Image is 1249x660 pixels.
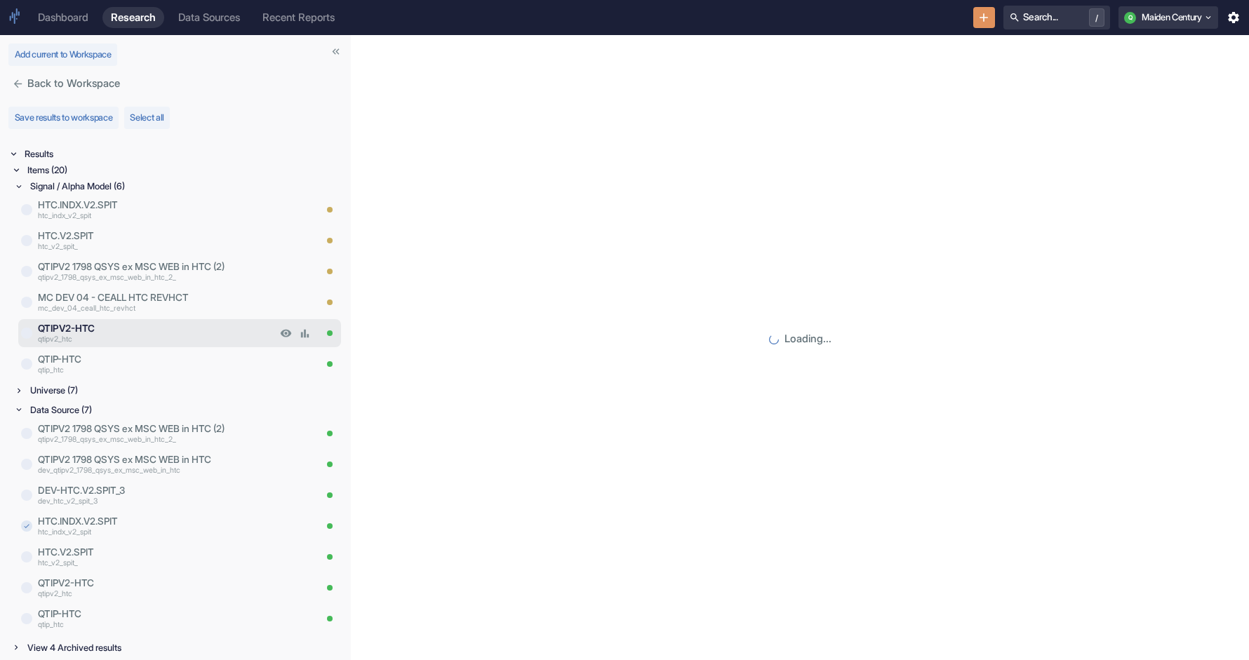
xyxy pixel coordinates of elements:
[27,402,342,418] div: Data Source (7)
[38,273,314,284] p: qtipv2_1798_qsys_ex_msc_web_in_htc_2_
[38,422,314,436] p: QTIPV2 1798 QSYS ex MSC WEB in HTC (2)
[38,607,314,631] a: QTIP-HTCqtip_htc
[178,11,240,24] div: Data Sources
[38,242,314,253] p: htc_v2_spit_
[38,483,314,497] p: DEV-HTC.V2.SPIT_3
[38,321,276,345] a: QTIPV2-HTCqtipv2_htc
[326,42,345,61] button: Collapse Sidebar
[295,324,314,343] a: View Analysis
[38,558,314,569] p: htc_v2_spit_
[38,576,314,590] p: QTIPV2-HTC
[170,7,248,28] a: Data Sources
[38,588,314,600] p: qtipv2_htc
[38,321,276,335] p: QTIPV2-HTC
[124,107,171,129] button: Select all
[38,545,314,569] a: HTC.V2.SPIThtc_v2_spit_
[973,7,995,29] button: New Resource
[1003,6,1110,29] button: Search.../
[38,211,314,222] p: htc_indx_v2_spit
[27,382,342,398] div: Universe (7)
[111,11,156,24] div: Research
[38,352,314,366] p: QTIP-HTC
[38,576,314,600] a: QTIPV2-HTCqtipv2_htc
[38,483,314,507] a: DEV-HTC.V2.SPIT_3dev_htc_v2_spit_3
[22,146,342,162] div: Results
[38,365,314,377] p: qtip_htc
[29,7,97,28] a: Dashboard
[38,514,314,528] p: HTC.INDX.V2.SPIT
[38,290,314,304] p: MC DEV 04 - CEALL HTC REVHCT
[38,607,314,621] p: QTIP-HTC
[1118,6,1218,29] button: QMaiden Century
[8,74,27,93] button: close
[38,229,314,243] p: HTC.V2.SPIT
[38,452,314,476] a: QTIPV2 1798 QSYS ex MSC WEB in HTCdev_qtipv2_1798_qsys_ex_msc_web_in_htc
[38,434,314,445] p: qtipv2_1798_qsys_ex_msc_web_in_htc_2_
[102,7,164,28] a: Research
[38,465,314,476] p: dev_qtipv2_1798_qsys_ex_msc_web_in_htc
[254,7,343,28] a: Recent Reports
[38,260,314,283] a: QTIPV2 1798 QSYS ex MSC WEB in HTC (2)qtipv2_1798_qsys_ex_msc_web_in_htc_2_
[784,331,831,346] p: Loading...
[38,335,276,346] p: qtipv2_htc
[38,11,88,24] div: Dashboard
[38,304,314,315] p: mc_dev_04_ceall_htc_revhct
[8,107,119,129] button: Save results to workspace
[262,11,335,24] div: Recent Reports
[27,76,120,91] p: Back to Workspace
[38,545,314,559] p: HTC.V2.SPIT
[276,324,295,343] a: View Preview
[38,619,314,631] p: qtip_htc
[38,527,314,538] p: htc_indx_v2_spit
[38,229,314,252] a: HTC.V2.SPIThtc_v2_spit_
[38,496,314,507] p: dev_htc_v2_spit_3
[38,514,314,538] a: HTC.INDX.V2.SPIThtc_indx_v2_spit
[38,452,314,466] p: QTIPV2 1798 QSYS ex MSC WEB in HTC
[25,162,342,178] div: Items (20)
[38,352,314,376] a: QTIP-HTCqtip_htc
[8,43,117,66] button: Add current to Workspace
[38,198,314,212] p: HTC.INDX.V2.SPIT
[25,640,342,656] div: View 4 Archived results
[38,290,314,314] a: MC DEV 04 - CEALL HTC REVHCTmc_dev_04_ceall_htc_revhct
[1124,12,1136,24] div: Q
[38,260,314,274] p: QTIPV2 1798 QSYS ex MSC WEB in HTC (2)
[38,422,314,445] a: QTIPV2 1798 QSYS ex MSC WEB in HTC (2)qtipv2_1798_qsys_ex_msc_web_in_htc_2_
[38,198,314,222] a: HTC.INDX.V2.SPIThtc_indx_v2_spit
[27,178,342,194] div: Signal / Alpha Model (6)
